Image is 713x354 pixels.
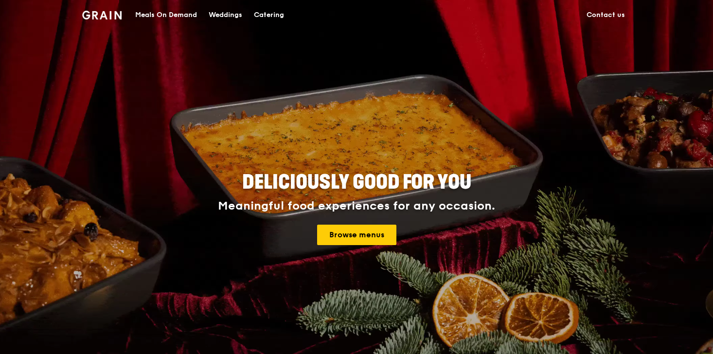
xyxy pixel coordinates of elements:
[248,0,290,30] a: Catering
[82,11,122,19] img: Grain
[209,0,242,30] div: Weddings
[203,0,248,30] a: Weddings
[135,0,197,30] div: Meals On Demand
[317,225,396,245] a: Browse menus
[254,0,284,30] div: Catering
[181,199,532,213] div: Meaningful food experiences for any occasion.
[581,0,631,30] a: Contact us
[242,171,471,194] span: Deliciously good for you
